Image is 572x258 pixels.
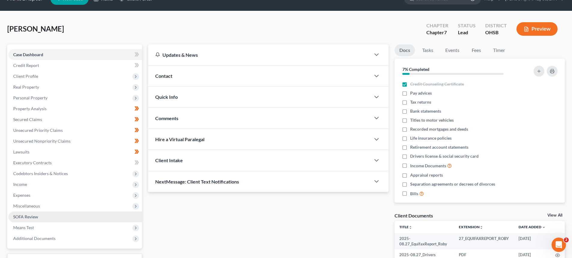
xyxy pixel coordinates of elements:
[395,44,415,56] a: Docs
[13,138,71,144] span: Unsecured Nonpriority Claims
[440,44,464,56] a: Events
[410,144,468,150] span: Retirement account statements
[155,73,172,79] span: Contact
[155,115,178,121] span: Comments
[410,135,452,141] span: Life insurance policies
[410,117,454,123] span: Titles to motor vehicles
[426,29,448,36] div: Chapter
[488,44,510,56] a: Timer
[13,193,30,198] span: Expenses
[8,49,142,60] a: Case Dashboard
[13,171,68,176] span: Codebtors Insiders & Notices
[410,191,418,197] span: Bills
[155,52,363,58] div: Updates & News
[8,157,142,168] a: Executory Contracts
[454,233,514,250] td: 27_EQUIFAXREPORT_ROBY
[467,44,486,56] a: Fees
[480,226,483,229] i: unfold_more
[155,94,178,100] span: Quick Info
[399,225,412,229] a: Titleunfold_more
[444,29,447,35] span: 7
[410,181,495,187] span: Separation agreements or decrees of divorces
[8,125,142,136] a: Unsecured Priority Claims
[514,233,550,250] td: [DATE]
[13,203,40,208] span: Miscellaneous
[485,22,507,29] div: District
[519,225,546,229] a: Date Added expand_more
[13,106,47,111] span: Property Analysis
[13,52,43,57] span: Case Dashboard
[459,225,483,229] a: Extensionunfold_more
[155,179,239,184] span: NextMessage: Client Text Notifications
[564,238,569,242] span: 2
[410,153,479,159] span: Drivers license & social security card
[410,99,431,105] span: Tax returns
[13,74,38,79] span: Client Profile
[8,211,142,222] a: SOFA Review
[409,226,412,229] i: unfold_more
[155,136,204,142] span: Hire a Virtual Paralegal
[410,81,464,87] span: Credit Counseling Certificate
[13,128,63,133] span: Unsecured Priority Claims
[13,182,27,187] span: Income
[13,214,38,219] span: SOFA Review
[8,103,142,114] a: Property Analysis
[13,63,39,68] span: Credit Report
[8,136,142,147] a: Unsecured Nonpriority Claims
[7,24,64,33] span: [PERSON_NAME]
[410,126,468,132] span: Recorded mortgages and deeds
[13,236,56,241] span: Additional Documents
[13,149,29,154] span: Lawsuits
[395,212,433,219] div: Client Documents
[402,67,429,72] strong: 7% Completed
[8,60,142,71] a: Credit Report
[13,84,39,90] span: Real Property
[426,22,448,29] div: Chapter
[410,108,441,114] span: Bank statements
[417,44,438,56] a: Tasks
[410,172,443,178] span: Appraisal reports
[410,163,446,169] span: Income Documents
[542,226,546,229] i: expand_more
[485,29,507,36] div: OHSB
[552,238,566,252] iframe: Intercom live chat
[458,22,476,29] div: Status
[8,147,142,157] a: Lawsuits
[395,233,454,250] td: 2025-08.27_EquifaxReport_Roby
[8,114,142,125] a: Secured Claims
[13,225,34,230] span: Means Test
[458,29,476,36] div: Lead
[547,213,562,217] a: View All
[13,95,47,100] span: Personal Property
[13,160,52,165] span: Executory Contracts
[410,90,432,96] span: Pay advices
[13,117,42,122] span: Secured Claims
[516,22,558,36] button: Preview
[155,157,183,163] span: Client Intake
